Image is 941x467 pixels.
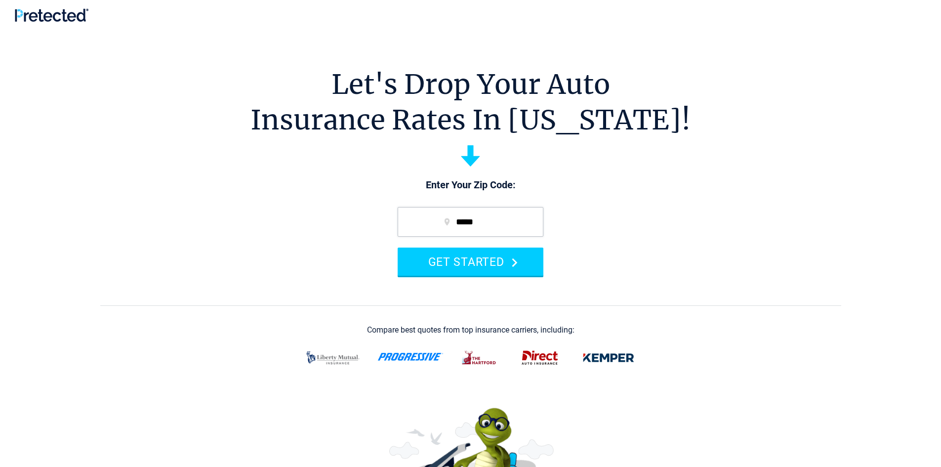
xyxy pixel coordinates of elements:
[388,178,553,192] p: Enter Your Zip Code:
[576,345,641,371] img: kemper
[367,326,574,335] div: Compare best quotes from top insurance carriers, including:
[377,353,444,361] img: progressive
[398,248,543,276] button: GET STARTED
[455,345,504,371] img: thehartford
[250,67,691,138] h1: Let's Drop Your Auto Insurance Rates In [US_STATE]!
[300,345,366,371] img: liberty
[398,207,543,237] input: zip code
[516,345,564,371] img: direct
[15,8,88,22] img: Pretected Logo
